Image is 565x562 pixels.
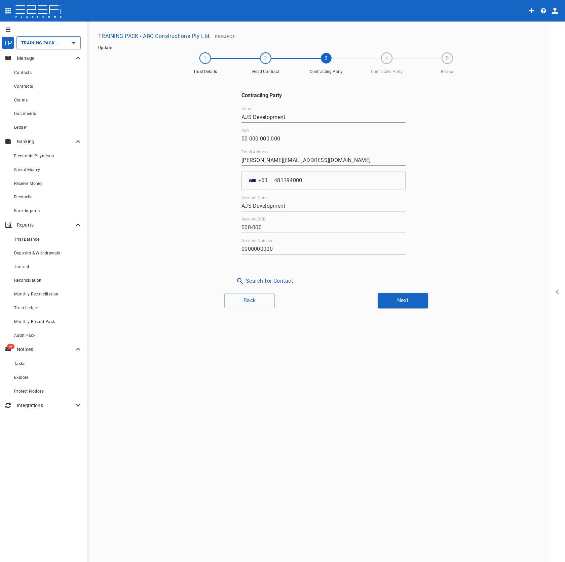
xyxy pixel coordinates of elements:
[241,106,252,112] label: Name
[188,69,222,75] span: Trust Details
[14,125,27,130] span: Ledger
[14,292,59,296] span: Monthly Reconciliation
[14,181,42,186] span: Receive Money
[241,127,250,133] label: ABN
[224,293,275,308] button: Back
[14,319,55,324] span: Monthly Record Pack
[69,38,78,48] button: Open
[14,98,28,103] span: Claims
[17,346,74,353] p: Notices
[246,174,258,187] button: Select country
[14,361,25,366] span: Tasks
[14,84,33,89] span: Contracts
[233,274,296,287] button: Search for Contact
[241,195,269,200] label: Account Name
[215,34,235,39] span: Project
[14,70,32,75] span: Contacts
[241,92,406,98] h6: Contracting Party
[14,278,42,283] span: Reconciliation
[14,195,33,199] span: Reconcile
[241,216,265,222] label: Account BSB
[14,154,54,158] span: Electronic Payments
[98,45,112,50] a: Update
[14,251,60,255] span: Deposits & Withdrawals
[309,69,343,75] span: Contracting Party
[96,30,212,43] button: TRAINING PACK - ABC Constructions Pty Ltd
[430,69,464,75] span: Review
[2,37,14,49] div: TP
[20,39,59,46] input: TRAINING PACK - ABC Constructions Pty Ltd
[370,69,404,75] span: Contracted Party
[14,333,35,338] span: Audit Pack
[249,69,282,75] span: Head Contract
[14,306,38,310] span: Trust Ledger
[14,265,29,269] span: Journal
[98,45,554,50] nav: breadcrumb
[378,293,428,308] button: Next
[17,138,74,145] p: Banking
[17,55,74,62] p: Manage
[241,238,272,243] label: Account Number
[14,111,36,116] span: Documents
[7,344,14,349] span: 43
[14,167,40,172] span: Spend Money
[249,179,256,182] img: unknown
[14,375,29,380] span: Explore
[14,389,44,394] span: Project Notices
[14,237,39,242] span: Trial Balance
[14,208,40,213] span: Bank Imports
[17,222,74,228] p: Reports
[241,149,268,155] label: Email Address
[17,402,74,409] p: Integrations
